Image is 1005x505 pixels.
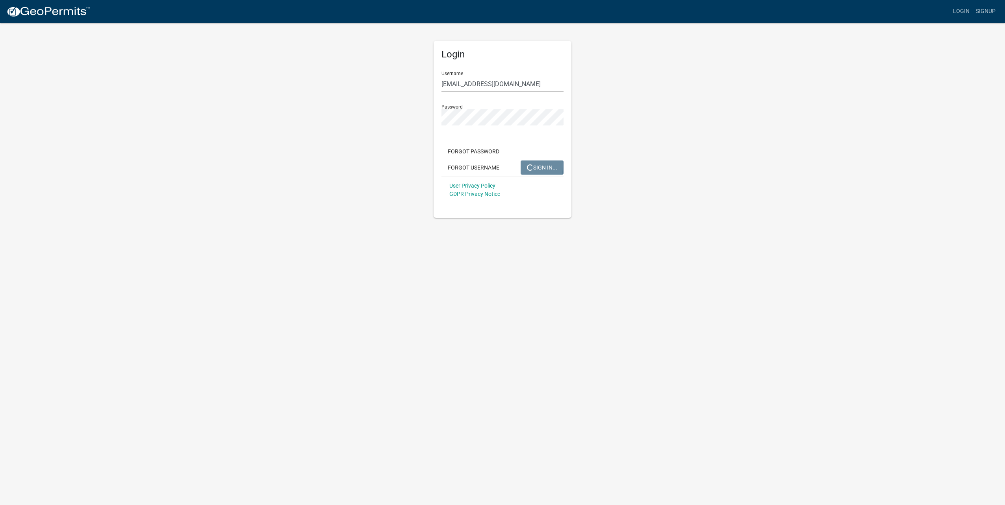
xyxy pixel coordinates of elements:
span: SIGN IN... [527,164,557,170]
a: User Privacy Policy [449,182,495,189]
a: GDPR Privacy Notice [449,191,500,197]
button: SIGN IN... [521,160,564,175]
a: Login [950,4,973,19]
button: Forgot Password [441,144,506,159]
a: Signup [973,4,999,19]
h5: Login [441,49,564,60]
button: Forgot Username [441,160,506,175]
